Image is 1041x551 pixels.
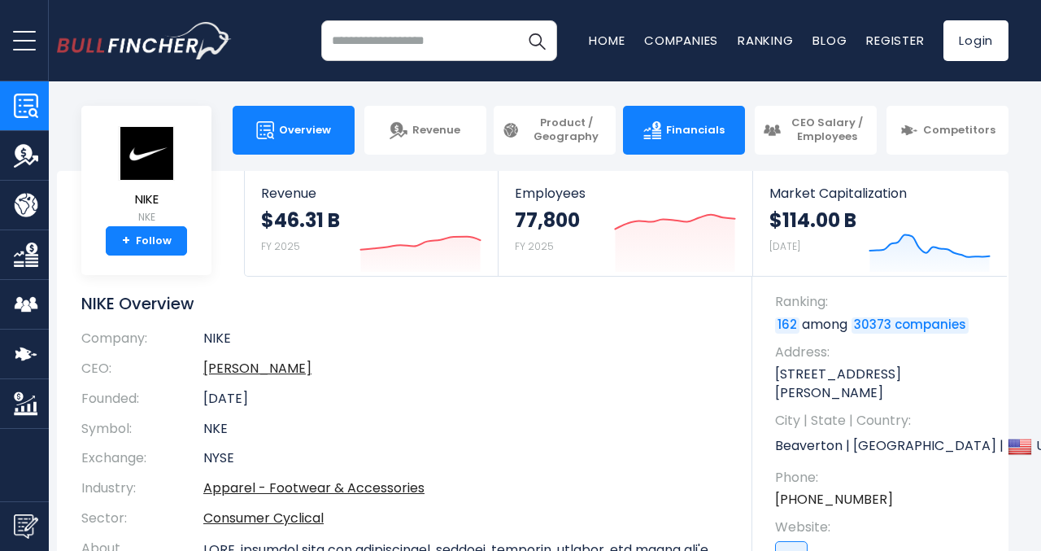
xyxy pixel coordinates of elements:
td: NKE [203,414,728,444]
span: Revenue [412,124,460,138]
th: Sector: [81,504,203,534]
p: among [775,316,992,334]
span: Ranking: [775,293,992,311]
a: Financials [623,106,745,155]
img: bullfincher logo [57,22,232,59]
small: NKE [118,210,175,225]
a: Revenue [364,106,486,155]
span: Financials [666,124,725,138]
td: [DATE] [203,384,728,414]
a: Overview [233,106,355,155]
small: FY 2025 [261,239,300,253]
button: Search [516,20,557,61]
a: Market Capitalization $114.00 B [DATE] [753,171,1007,276]
a: 162 [775,317,799,334]
span: CEO Salary / Employees [786,116,869,144]
a: Blog [812,32,847,49]
a: [PHONE_NUMBER] [775,491,893,509]
a: Companies [644,32,718,49]
a: Competitors [886,106,1008,155]
a: 30373 companies [852,317,969,334]
th: Company: [81,330,203,354]
span: Market Capitalization [769,186,991,201]
a: Ranking [738,32,793,49]
span: NIKE [118,193,175,207]
span: City | State | Country: [775,412,992,430]
span: Competitors [923,124,995,138]
a: Login [943,20,1008,61]
a: Register [866,32,924,49]
span: Phone: [775,469,992,487]
td: NYSE [203,444,728,474]
h1: NIKE Overview [81,293,728,314]
a: CEO Salary / Employees [755,106,877,155]
a: Go to homepage [57,22,232,59]
a: Home [589,32,625,49]
a: NIKE NKE [117,125,176,227]
a: Revenue $46.31 B FY 2025 [245,171,498,276]
a: ceo [203,359,311,378]
th: Industry: [81,474,203,504]
strong: $46.31 B [261,208,340,233]
a: +Follow [106,226,187,256]
span: Employees [515,186,735,201]
small: [DATE] [769,239,800,253]
td: NIKE [203,330,728,354]
th: Exchange: [81,444,203,474]
a: Apparel - Footwear & Accessories [203,479,425,497]
strong: $114.00 B [769,208,856,233]
small: FY 2025 [515,239,554,253]
th: CEO: [81,354,203,384]
a: Product / Geography [494,106,616,155]
span: Revenue [261,186,481,201]
th: Symbol: [81,414,203,444]
span: Website: [775,518,992,536]
strong: + [122,234,130,248]
strong: 77,800 [515,208,580,233]
span: Product / Geography [525,116,608,144]
a: Employees 77,800 FY 2025 [499,171,751,276]
p: [STREET_ADDRESS][PERSON_NAME] [775,365,992,402]
span: Address: [775,343,992,361]
a: Consumer Cyclical [203,509,324,527]
span: Overview [279,124,331,138]
th: Founded: [81,384,203,414]
p: Beaverton | [GEOGRAPHIC_DATA] | US [775,435,992,459]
